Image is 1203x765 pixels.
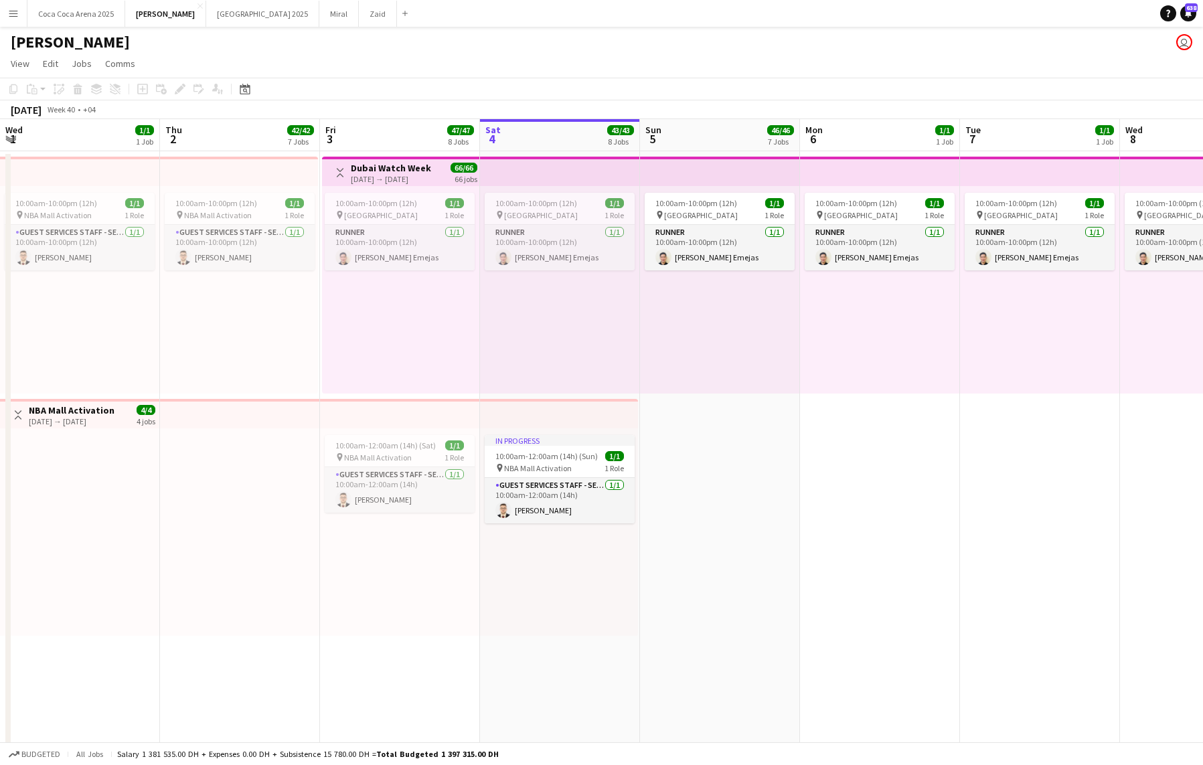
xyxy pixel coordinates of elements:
[137,415,155,426] div: 4 jobs
[165,124,182,136] span: Thu
[805,225,955,270] app-card-role: Runner1/110:00am-10:00pm (12h)[PERSON_NAME] Emejas
[5,193,155,270] app-job-card: 10:00am-10:00pm (12h)1/1 NBA Mall Activation1 RoleGuest Services Staff - Senior1/110:00am-10:00pm...
[485,225,635,270] app-card-role: Runner1/110:00am-10:00pm (12h)[PERSON_NAME] Emejas
[495,198,577,208] span: 10:00am-10:00pm (12h)
[765,198,784,208] span: 1/1
[344,452,412,462] span: NBA Mall Activation
[483,131,501,147] span: 4
[975,198,1057,208] span: 10:00am-10:00pm (12h)
[451,163,477,173] span: 66/66
[767,125,794,135] span: 46/46
[285,198,304,208] span: 1/1
[83,104,96,114] div: +04
[965,225,1115,270] app-card-role: Runner1/110:00am-10:00pm (12h)[PERSON_NAME] Emejas
[1085,210,1104,220] span: 1 Role
[125,1,206,27] button: [PERSON_NAME]
[15,198,97,208] span: 10:00am-10:00pm (12h)
[608,137,633,147] div: 8 Jobs
[655,198,737,208] span: 10:00am-10:00pm (12h)
[163,131,182,147] span: 2
[21,750,60,759] span: Budgeted
[485,435,635,523] app-job-card: In progress10:00am-12:00am (14h) (Sun)1/1 NBA Mall Activation1 RoleGuest Services Staff - Senior1...
[445,210,464,220] span: 1 Role
[206,1,319,27] button: [GEOGRAPHIC_DATA] 2025
[74,749,106,759] span: All jobs
[351,162,431,174] h3: Dubai Watch Week
[335,198,417,208] span: 10:00am-10:00pm (12h)
[325,193,475,270] app-job-card: 10:00am-10:00pm (12h)1/1 [GEOGRAPHIC_DATA]1 RoleRunner1/110:00am-10:00pm (12h)[PERSON_NAME] Emejas
[325,225,475,270] app-card-role: Runner1/110:00am-10:00pm (12h)[PERSON_NAME] Emejas
[105,58,135,70] span: Comms
[645,124,661,136] span: Sun
[765,210,784,220] span: 1 Role
[125,210,144,220] span: 1 Role
[5,55,35,72] a: View
[925,198,944,208] span: 1/1
[1125,124,1143,136] span: Wed
[37,55,64,72] a: Edit
[44,104,78,114] span: Week 40
[125,198,144,208] span: 1/1
[325,467,475,513] app-card-role: Guest Services Staff - Senior1/110:00am-12:00am (14h)[PERSON_NAME]
[455,173,477,184] div: 66 jobs
[165,193,315,270] div: 10:00am-10:00pm (12h)1/1 NBA Mall Activation1 RoleGuest Services Staff - Senior1/110:00am-10:00pm...
[605,451,624,461] span: 1/1
[376,749,499,759] span: Total Budgeted 1 397 315.00 DH
[963,131,981,147] span: 7
[445,452,464,462] span: 1 Role
[29,404,114,416] h3: NBA Mall Activation
[135,125,154,135] span: 1/1
[485,435,635,446] div: In progress
[485,124,501,136] span: Sat
[504,210,578,220] span: [GEOGRAPHIC_DATA]
[925,210,944,220] span: 1 Role
[29,416,114,426] div: [DATE] → [DATE]
[768,137,793,147] div: 7 Jobs
[605,198,624,208] span: 1/1
[605,210,624,220] span: 1 Role
[136,137,153,147] div: 1 Job
[1180,5,1196,21] a: 638
[965,124,981,136] span: Tue
[485,193,635,270] app-job-card: 10:00am-10:00pm (12h)1/1 [GEOGRAPHIC_DATA]1 RoleRunner1/110:00am-10:00pm (12h)[PERSON_NAME] Emejas
[351,174,431,184] div: [DATE] → [DATE]
[1176,34,1192,50] app-user-avatar: Kate Oliveros
[72,58,92,70] span: Jobs
[645,193,795,270] app-job-card: 10:00am-10:00pm (12h)1/1 [GEOGRAPHIC_DATA]1 RoleRunner1/110:00am-10:00pm (12h)[PERSON_NAME] Emejas
[7,747,62,762] button: Budgeted
[288,137,313,147] div: 7 Jobs
[803,131,823,147] span: 6
[485,478,635,523] app-card-role: Guest Services Staff - Senior1/110:00am-12:00am (14h)[PERSON_NAME]
[605,463,624,473] span: 1 Role
[325,124,336,136] span: Fri
[11,32,130,52] h1: [PERSON_NAME]
[495,451,598,461] span: 10:00am-12:00am (14h) (Sun)
[359,1,397,27] button: Zaid
[805,193,955,270] app-job-card: 10:00am-10:00pm (12h)1/1 [GEOGRAPHIC_DATA]1 RoleRunner1/110:00am-10:00pm (12h)[PERSON_NAME] Emejas
[43,58,58,70] span: Edit
[1123,131,1143,147] span: 8
[984,210,1058,220] span: [GEOGRAPHIC_DATA]
[1095,125,1114,135] span: 1/1
[66,55,97,72] a: Jobs
[643,131,661,147] span: 5
[607,125,634,135] span: 43/43
[27,1,125,27] button: Coca Coca Arena 2025
[664,210,738,220] span: [GEOGRAPHIC_DATA]
[344,210,418,220] span: [GEOGRAPHIC_DATA]
[445,440,464,450] span: 1/1
[24,210,92,220] span: NBA Mall Activation
[935,125,954,135] span: 1/1
[5,225,155,270] app-card-role: Guest Services Staff - Senior1/110:00am-10:00pm (12h)[PERSON_NAME]
[319,1,359,27] button: Miral
[287,125,314,135] span: 42/42
[100,55,141,72] a: Comms
[117,749,499,759] div: Salary 1 381 535.00 DH + Expenses 0.00 DH + Subsistence 15 780.00 DH =
[805,124,823,136] span: Mon
[645,225,795,270] app-card-role: Runner1/110:00am-10:00pm (12h)[PERSON_NAME] Emejas
[325,435,475,513] div: 10:00am-12:00am (14h) (Sat)1/1 NBA Mall Activation1 RoleGuest Services Staff - Senior1/110:00am-1...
